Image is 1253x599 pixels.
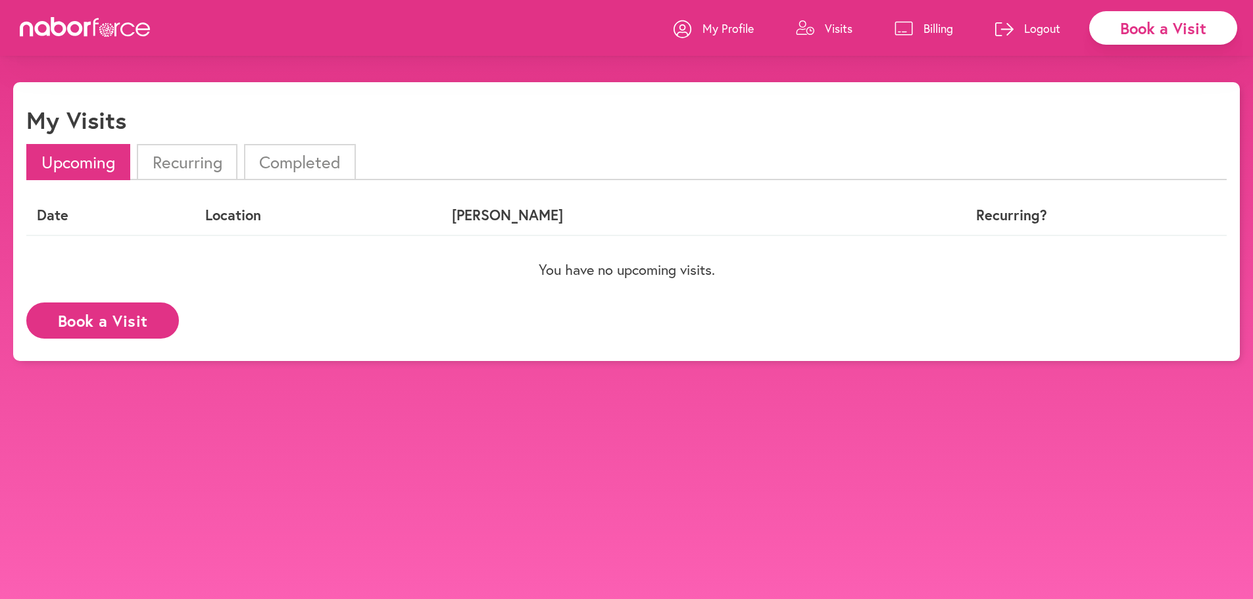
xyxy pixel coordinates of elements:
[26,312,179,325] a: Book a Visit
[195,196,441,235] th: Location
[26,106,126,134] h1: My Visits
[796,9,852,48] a: Visits
[825,20,852,36] p: Visits
[26,302,179,339] button: Book a Visit
[26,144,130,180] li: Upcoming
[26,196,195,235] th: Date
[26,261,1227,278] p: You have no upcoming visits.
[674,9,754,48] a: My Profile
[1089,11,1237,45] div: Book a Visit
[864,196,1159,235] th: Recurring?
[923,20,953,36] p: Billing
[441,196,865,235] th: [PERSON_NAME]
[1024,20,1060,36] p: Logout
[244,144,356,180] li: Completed
[895,9,953,48] a: Billing
[995,9,1060,48] a: Logout
[137,144,237,180] li: Recurring
[702,20,754,36] p: My Profile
